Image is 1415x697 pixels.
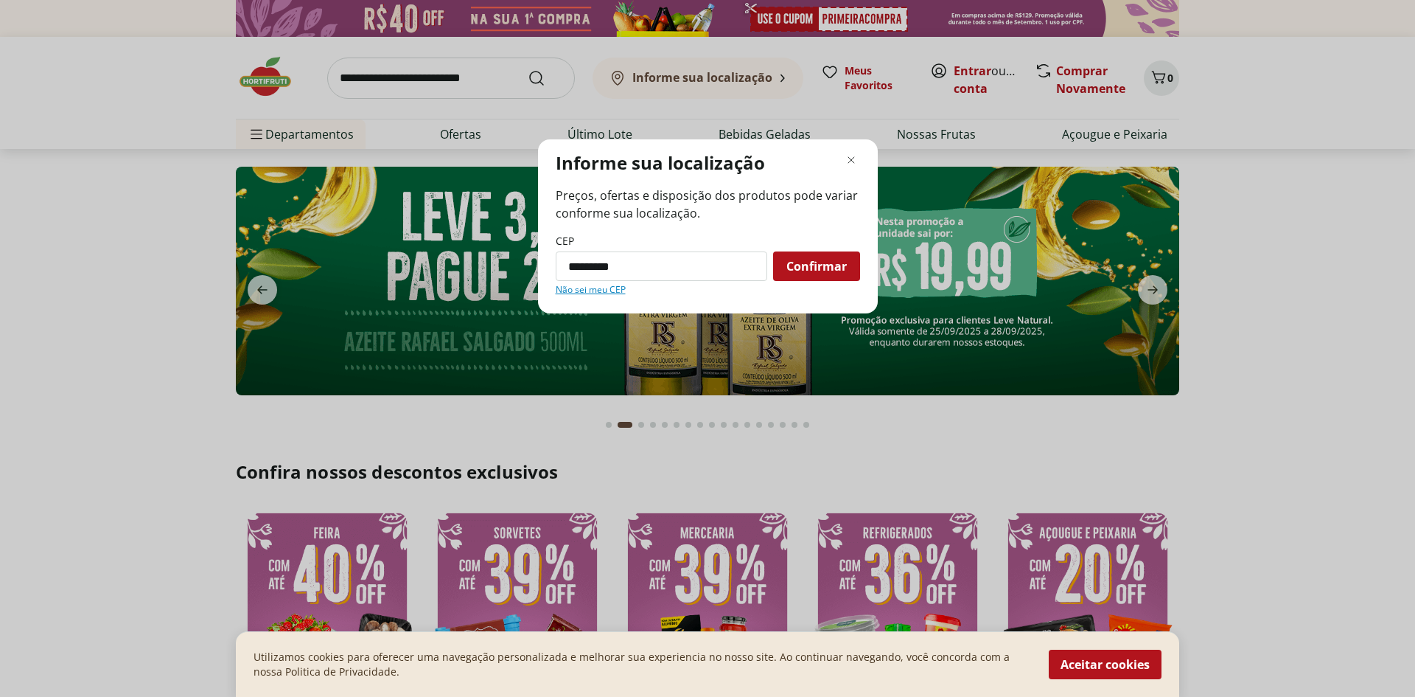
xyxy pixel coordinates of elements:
[556,151,765,175] p: Informe sua localização
[1049,650,1161,679] button: Aceitar cookies
[556,234,574,249] label: CEP
[842,151,860,169] button: Fechar modal de regionalização
[773,252,860,281] button: Confirmar
[538,139,878,313] div: Modal de regionalização
[556,284,626,296] a: Não sei meu CEP
[786,260,847,272] span: Confirmar
[556,187,860,222] span: Preços, ofertas e disposição dos produtos pode variar conforme sua localização.
[254,650,1031,679] p: Utilizamos cookies para oferecer uma navegação personalizada e melhorar sua experiencia no nosso ...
